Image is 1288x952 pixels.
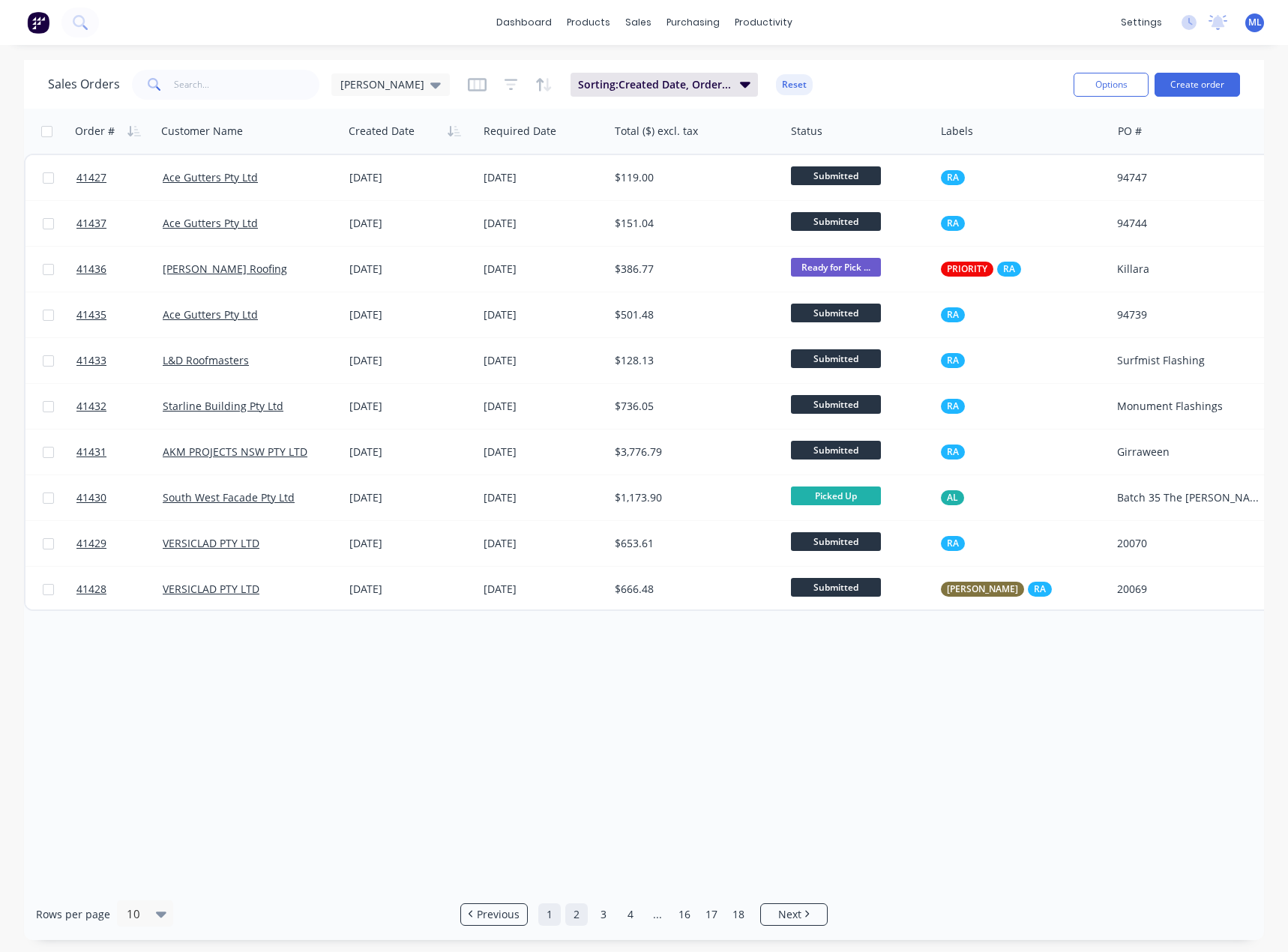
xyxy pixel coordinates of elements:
[36,907,110,922] span: Rows per page
[76,384,163,429] a: 41432
[947,262,987,277] span: PRIORITY
[592,903,615,926] a: Page 3
[1117,445,1260,460] div: Girraween
[646,903,669,926] a: Jump forward
[484,399,603,414] div: [DATE]
[947,216,959,231] span: RA
[571,73,758,97] button: Sorting:Created Date, Order #
[1118,124,1142,139] div: PO #
[349,490,472,505] div: [DATE]
[1034,582,1046,597] span: RA
[489,11,559,34] a: dashboard
[1117,399,1260,414] div: Monument Flashings
[461,907,527,922] a: Previous page
[947,307,959,322] span: RA
[349,216,472,231] div: [DATE]
[1117,536,1260,551] div: 20070
[76,490,106,505] span: 41430
[76,567,163,612] a: 41428
[1117,262,1260,277] div: Killara
[76,582,106,597] span: 41428
[76,338,163,383] a: 41433
[484,490,603,505] div: [DATE]
[163,536,259,550] a: VERSICLAD PTY LTD
[163,170,258,184] a: Ace Gutters Pty Ltd
[163,582,259,596] a: VERSICLAD PTY LTD
[791,486,881,505] span: Picked Up
[27,11,49,34] img: Factory
[673,903,696,926] a: Page 16
[76,170,106,185] span: 41427
[76,430,163,475] a: 41431
[791,532,881,551] span: Submitted
[947,536,959,551] span: RA
[947,445,959,460] span: RA
[941,490,964,505] button: AL
[559,11,618,34] div: products
[484,582,603,597] div: [DATE]
[941,262,1021,277] button: PRIORITYRA
[615,216,771,231] div: $151.04
[349,399,472,414] div: [DATE]
[615,490,771,505] div: $1,173.90
[538,903,561,926] a: Page 1
[484,445,603,460] div: [DATE]
[947,582,1018,597] span: [PERSON_NAME]
[778,907,801,922] span: Next
[163,445,307,459] a: AKM PROJECTS NSW PTY LTD
[761,907,827,922] a: Next page
[615,399,771,414] div: $736.05
[174,70,320,100] input: Search...
[340,76,424,92] span: [PERSON_NAME]
[941,216,965,231] button: RA
[791,349,881,368] span: Submitted
[484,307,603,322] div: [DATE]
[1155,73,1240,97] button: Create order
[163,490,295,504] a: South West Facade Pty Ltd
[349,262,472,277] div: [DATE]
[76,247,163,292] a: 41436
[76,475,163,520] a: 41430
[615,445,771,460] div: $3,776.79
[791,258,881,277] span: Ready for Pick ...
[349,124,415,139] div: Created Date
[941,445,965,460] button: RA
[615,353,771,368] div: $128.13
[615,170,771,185] div: $119.00
[618,11,659,34] div: sales
[776,74,813,95] button: Reset
[349,582,472,597] div: [DATE]
[941,307,965,322] button: RA
[947,399,959,414] span: RA
[163,307,258,322] a: Ace Gutters Pty Ltd
[1117,490,1260,505] div: Batch 35 The [PERSON_NAME]
[484,170,603,185] div: [DATE]
[947,490,958,505] span: AL
[349,353,472,368] div: [DATE]
[484,262,603,277] div: [DATE]
[349,170,472,185] div: [DATE]
[1074,73,1149,97] button: Options
[76,445,106,460] span: 41431
[75,124,115,139] div: Order #
[1113,11,1170,34] div: settings
[619,903,642,926] a: Page 4
[791,395,881,414] span: Submitted
[76,353,106,368] span: 41433
[76,216,106,231] span: 41437
[76,536,106,551] span: 41429
[349,445,472,460] div: [DATE]
[76,307,106,322] span: 41435
[76,262,106,277] span: 41436
[1117,353,1260,368] div: Surfmist Flashing
[1003,262,1015,277] span: RA
[615,582,771,597] div: $666.48
[76,155,163,200] a: 41427
[349,307,472,322] div: [DATE]
[477,907,520,922] span: Previous
[1248,16,1262,29] span: ML
[791,124,822,139] div: Status
[578,77,731,92] span: Sorting: Created Date, Order #
[484,124,556,139] div: Required Date
[700,903,723,926] a: Page 17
